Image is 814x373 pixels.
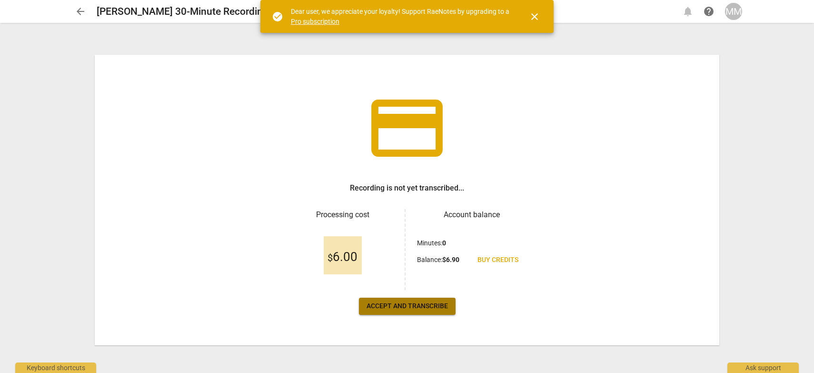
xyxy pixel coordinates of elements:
a: Pro subscription [291,18,339,25]
span: Buy credits [477,255,518,265]
span: arrow_back [75,6,86,17]
h3: Recording is not yet transcribed... [350,182,464,194]
span: check_circle [272,11,283,22]
p: Balance : [417,255,459,265]
button: Close [523,5,546,28]
button: MM [725,3,742,20]
span: help [703,6,715,17]
span: 6.00 [328,250,357,264]
div: Ask support [727,363,799,373]
span: credit_card [364,85,450,171]
span: close [529,11,540,22]
h3: Account balance [417,209,526,221]
h2: [PERSON_NAME] 30-Minute Recording [97,6,268,18]
button: Accept and transcribe [359,298,456,315]
b: 0 [442,239,446,247]
div: Keyboard shortcuts [15,363,96,373]
h3: Processing cost [288,209,397,221]
span: Accept and transcribe [367,302,448,311]
span: $ [328,252,333,263]
div: Dear user, we appreciate your loyalty! Support RaeNotes by upgrading to a [291,7,512,26]
b: $ 6.90 [442,256,459,263]
a: Buy credits [470,252,526,269]
a: Help [700,3,717,20]
p: Minutes : [417,238,446,248]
